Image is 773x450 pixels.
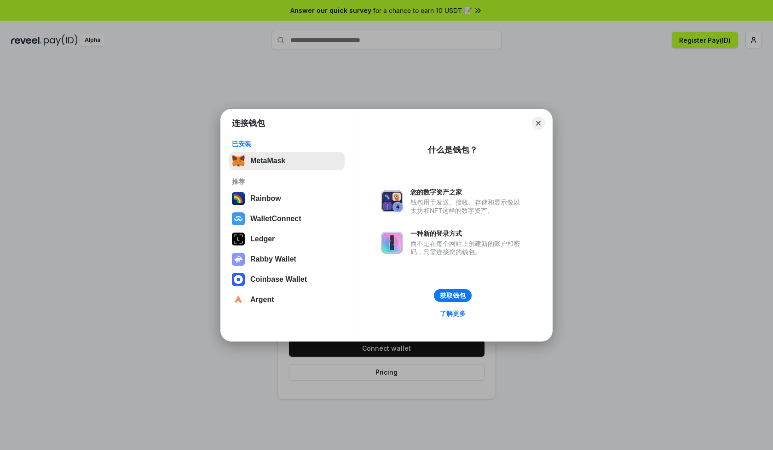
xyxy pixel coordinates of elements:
[232,140,342,148] div: 已安装
[229,291,345,309] button: Argent
[232,293,245,306] img: svg+xml,%3Csvg%20width%3D%2228%22%20height%3D%2228%22%20viewBox%3D%220%200%2028%2028%22%20fill%3D...
[532,117,545,130] button: Close
[229,189,345,208] button: Rainbow
[250,194,281,203] div: Rainbow
[232,212,245,225] img: svg+xml,%3Csvg%20width%3D%2228%22%20height%3D%2228%22%20viewBox%3D%220%200%2028%2028%22%20fill%3D...
[232,273,245,286] img: svg+xml,%3Csvg%20width%3D%2228%22%20height%3D%2228%22%20viewBox%3D%220%200%2028%2028%22%20fill%3D...
[250,215,301,223] div: WalletConnect
[232,177,342,186] div: 推荐
[250,275,307,284] div: Coinbase Wallet
[229,250,345,268] button: Rabby Wallet
[410,239,525,256] div: 而不是在每个网站上创建新的账户和密码，只需连接您的钱包。
[250,255,296,263] div: Rabby Wallet
[410,188,525,196] div: 您的数字资产之家
[232,253,245,266] img: svg+xml,%3Csvg%20xmlns%3D%22http%3A%2F%2Fwww.w3.org%2F2000%2Fsvg%22%20fill%3D%22none%22%20viewBox...
[232,118,265,129] h1: 连接钱包
[440,309,466,318] div: 了解更多
[229,230,345,248] button: Ledger
[250,157,285,165] div: MetaMask
[410,229,525,238] div: 一种新的登录方式
[232,233,245,245] img: svg+xml,%3Csvg%20xmlns%3D%22http%3A%2F%2Fwww.w3.org%2F2000%2Fsvg%22%20width%3D%2228%22%20height%3...
[434,289,472,302] button: 获取钱包
[229,270,345,289] button: Coinbase Wallet
[229,152,345,170] button: MetaMask
[229,210,345,228] button: WalletConnect
[232,192,245,205] img: svg+xml,%3Csvg%20width%3D%22120%22%20height%3D%22120%22%20viewBox%3D%220%200%20120%20120%22%20fil...
[440,291,466,300] div: 获取钱包
[434,308,471,319] a: 了解更多
[232,154,245,167] img: svg+xml,%3Csvg%20fill%3D%22none%22%20height%3D%2233%22%20viewBox%3D%220%200%2035%2033%22%20width%...
[410,198,525,215] div: 钱包用于发送、接收、存储和显示像以太坊和NFT这样的数字资产。
[250,296,274,304] div: Argent
[381,190,403,212] img: svg+xml,%3Csvg%20xmlns%3D%22http%3A%2F%2Fwww.w3.org%2F2000%2Fsvg%22%20fill%3D%22none%22%20viewBox...
[381,232,403,254] img: svg+xml,%3Csvg%20xmlns%3D%22http%3A%2F%2Fwww.w3.org%2F2000%2Fsvg%22%20fill%3D%22none%22%20viewBox...
[428,144,478,155] div: 什么是钱包？
[250,235,275,243] div: Ledger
